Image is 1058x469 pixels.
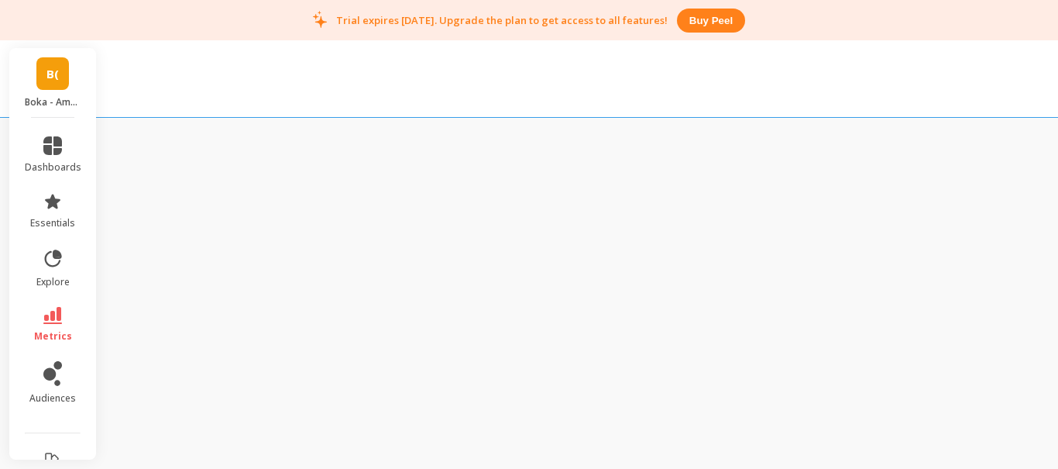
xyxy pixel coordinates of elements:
span: audiences [29,392,76,405]
button: Buy peel [677,9,745,33]
span: explore [36,276,70,288]
span: metrics [34,330,72,343]
p: Boka - Amazon (Essor) [25,96,81,109]
span: B( [46,65,59,83]
p: Trial expires [DATE]. Upgrade the plan to get access to all features! [336,13,668,27]
span: essentials [30,217,75,229]
span: dashboards [25,161,81,174]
